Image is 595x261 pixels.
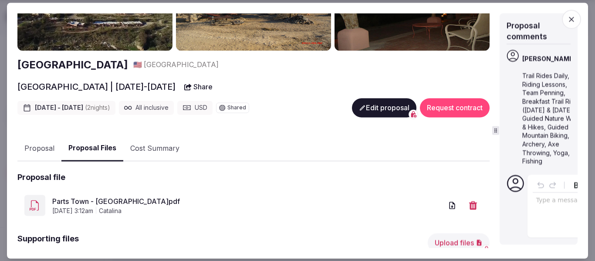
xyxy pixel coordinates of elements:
span: [PERSON_NAME] [522,55,575,64]
button: Request contract [420,98,490,118]
span: [GEOGRAPHIC_DATA] [144,60,219,70]
button: Cost Summary [123,136,186,161]
a: Parts Town - [GEOGRAPHIC_DATA]pdf [52,196,443,207]
span: [DATE] - [DATE] [35,104,110,112]
span: Catalina [99,207,122,215]
span: ( 2 night s ) [85,104,110,112]
button: Proposal [17,136,61,161]
h2: Proposal file [17,172,65,183]
button: Upload files [428,234,490,253]
span: 🇺🇸 [133,61,142,69]
span: Proposal comments [507,21,547,41]
button: 🇺🇸 [133,60,142,70]
a: [GEOGRAPHIC_DATA] [17,58,128,72]
button: Edit proposal [352,98,416,118]
span: [DATE] 3:12am [52,207,93,215]
button: Share [179,79,218,95]
div: All inclusive [119,101,174,115]
h2: Supporting files [17,234,79,253]
span: Shared [227,105,246,111]
h2: [GEOGRAPHIC_DATA] | [DATE]-[DATE] [17,81,176,93]
p: Trail Rides Daily, Riding Lessons, Team Penning, Breakfast Trail Ride ([DATE] & [DATE]), Guided N... [522,72,585,166]
button: Proposal Files [61,136,123,162]
button: Bold [570,179,582,191]
div: USD [177,101,213,115]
